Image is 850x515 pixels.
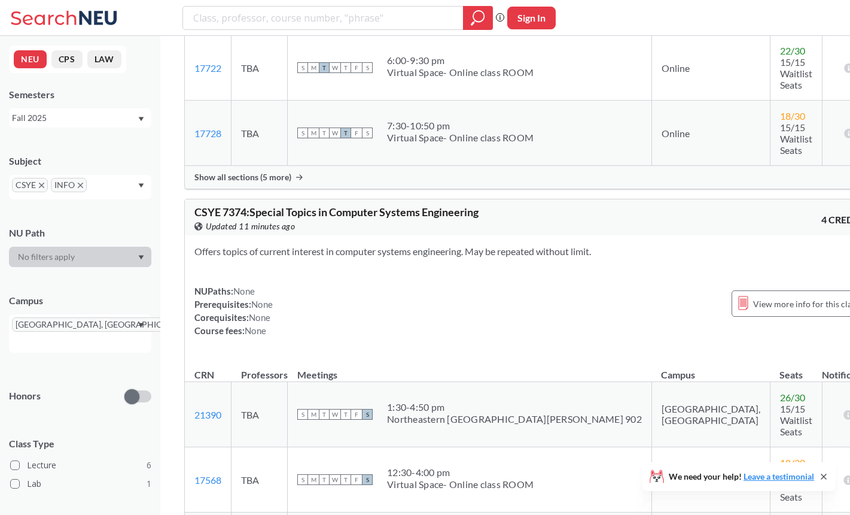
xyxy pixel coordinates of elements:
[780,403,812,437] span: 15/15 Waitlist Seats
[12,317,202,332] span: [GEOGRAPHIC_DATA], [GEOGRAPHIC_DATA]X to remove pill
[351,409,362,420] span: F
[194,205,479,219] span: CSYE 7374 : Special Topics in Computer Systems Engineering
[9,437,151,450] span: Class Type
[288,356,652,382] th: Meetings
[651,447,770,513] td: Online
[78,183,83,188] svg: X to remove pill
[387,401,642,413] div: 1:30 - 4:50 pm
[744,471,814,481] a: Leave a testimonial
[319,474,330,485] span: T
[194,284,273,337] div: NUPaths: Prerequisites: Corequisites: Course fees:
[138,183,144,188] svg: Dropdown arrow
[780,122,812,156] span: 15/15 Waitlist Seats
[194,368,214,381] div: CRN
[87,50,121,68] button: LAW
[780,56,812,90] span: 15/15 Waitlist Seats
[147,459,151,472] span: 6
[231,101,288,166] td: TBA
[780,110,805,122] span: 18 / 30
[362,474,373,485] span: S
[780,457,805,468] span: 18 / 30
[340,62,351,73] span: T
[297,409,308,420] span: S
[9,226,151,240] div: NU Path
[245,325,266,336] span: None
[319,62,330,73] span: T
[387,478,534,490] div: Virtual Space- Online class ROOM
[387,466,534,478] div: 12:30 - 4:00 pm
[330,62,340,73] span: W
[319,409,330,420] span: T
[669,472,814,481] span: We need your help!
[231,382,288,447] td: TBA
[780,392,805,403] span: 26 / 30
[507,7,556,29] button: Sign In
[651,382,770,447] td: [GEOGRAPHIC_DATA], [GEOGRAPHIC_DATA]
[340,409,351,420] span: T
[308,62,319,73] span: M
[351,474,362,485] span: F
[297,62,308,73] span: S
[340,474,351,485] span: T
[9,314,151,353] div: [GEOGRAPHIC_DATA], [GEOGRAPHIC_DATA]X to remove pillDropdown arrow
[10,476,151,492] label: Lab
[249,312,270,323] span: None
[147,477,151,490] span: 1
[138,255,144,260] svg: Dropdown arrow
[233,286,255,296] span: None
[9,389,41,403] p: Honors
[9,88,151,101] div: Semesters
[194,62,221,74] a: 17722
[651,101,770,166] td: Online
[9,175,151,199] div: CSYEX to remove pillINFOX to remove pillDropdown arrow
[651,356,770,382] th: Campus
[51,178,87,192] span: INFOX to remove pill
[206,220,295,233] span: Updated 11 minutes ago
[9,247,151,267] div: Dropdown arrow
[340,128,351,138] span: T
[351,128,362,138] span: F
[12,111,137,125] div: Fall 2025
[194,474,221,486] a: 17568
[39,183,44,188] svg: X to remove pill
[330,409,340,420] span: W
[194,128,221,139] a: 17728
[9,108,151,128] div: Fall 2025Dropdown arrow
[231,356,288,382] th: Professors
[9,154,151,168] div: Subject
[308,128,319,138] span: M
[297,474,308,485] span: S
[308,409,319,420] span: M
[387,120,534,132] div: 7:30 - 10:50 pm
[330,474,340,485] span: W
[194,409,221,420] a: 21390
[9,294,151,307] div: Campus
[14,50,47,68] button: NEU
[770,356,822,382] th: Seats
[330,128,340,138] span: W
[51,50,83,68] button: CPS
[362,62,373,73] span: S
[463,6,493,30] div: magnifying glass
[192,8,455,28] input: Class, professor, course number, "phrase"
[387,66,534,78] div: Virtual Space- Online class ROOM
[351,62,362,73] span: F
[12,178,48,192] span: CSYEX to remove pill
[138,323,144,328] svg: Dropdown arrow
[471,10,485,26] svg: magnifying glass
[387,54,534,66] div: 6:00 - 9:30 pm
[387,413,642,425] div: Northeastern [GEOGRAPHIC_DATA][PERSON_NAME] 902
[319,128,330,138] span: T
[194,172,291,183] span: Show all sections (5 more)
[780,45,805,56] span: 22 / 30
[10,458,151,473] label: Lecture
[308,474,319,485] span: M
[651,35,770,101] td: Online
[138,117,144,122] svg: Dropdown arrow
[231,447,288,513] td: TBA
[362,128,373,138] span: S
[297,128,308,138] span: S
[387,132,534,144] div: Virtual Space- Online class ROOM
[362,409,373,420] span: S
[231,35,288,101] td: TBA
